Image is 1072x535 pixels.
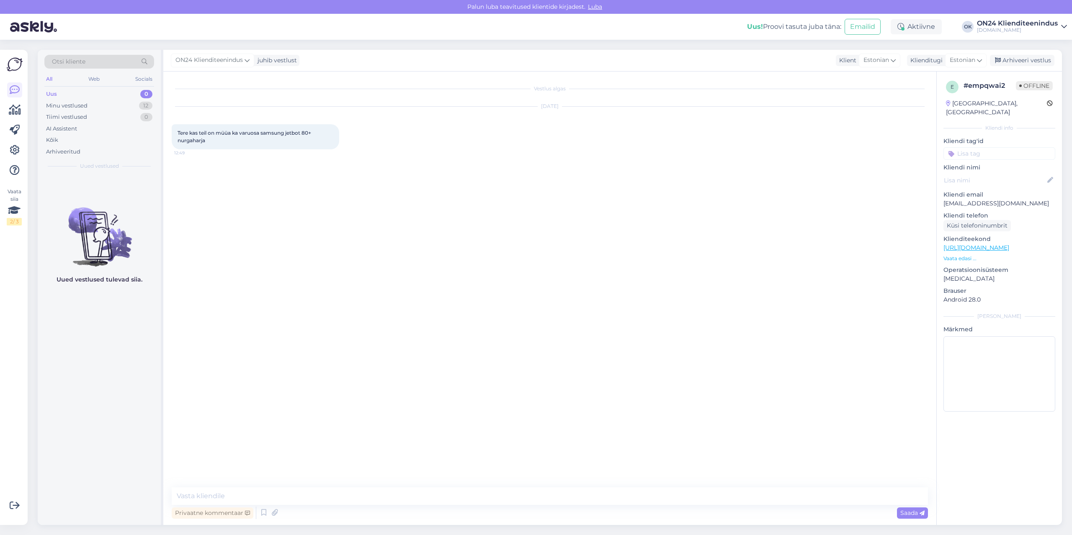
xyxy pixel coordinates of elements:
input: Lisa nimi [944,176,1046,185]
div: AI Assistent [46,125,77,133]
div: 2 / 3 [7,218,22,225]
span: Estonian [950,56,975,65]
p: Kliendi tag'id [943,137,1055,146]
p: Kliendi telefon [943,211,1055,220]
p: Kliendi nimi [943,163,1055,172]
div: juhib vestlust [254,56,297,65]
div: Klient [836,56,856,65]
p: Klienditeekond [943,235,1055,243]
div: Proovi tasuta juba täna: [747,22,841,32]
div: 12 [139,102,152,110]
p: Operatsioonisüsteem [943,266,1055,274]
span: Estonian [863,56,889,65]
span: Otsi kliente [52,57,85,66]
p: Android 28.0 [943,295,1055,304]
span: Luba [585,3,605,10]
a: [URL][DOMAIN_NAME] [943,244,1009,251]
div: Arhiveeritud [46,148,80,156]
div: Kõik [46,136,58,144]
div: Klienditugi [907,56,943,65]
div: Tiimi vestlused [46,113,87,121]
span: Offline [1016,81,1053,90]
a: ON24 Klienditeenindus[DOMAIN_NAME] [977,20,1067,33]
div: [PERSON_NAME] [943,312,1055,320]
div: 0 [140,90,152,98]
div: Kliendi info [943,124,1055,132]
p: [MEDICAL_DATA] [943,274,1055,283]
div: ON24 Klienditeenindus [977,20,1058,27]
div: Privaatne kommentaar [172,507,253,519]
div: OK [962,21,974,33]
div: Küsi telefoninumbrit [943,220,1011,231]
p: Uued vestlused tulevad siia. [57,275,142,284]
div: Aktiivne [891,19,942,34]
p: Vaata edasi ... [943,255,1055,262]
div: [GEOGRAPHIC_DATA], [GEOGRAPHIC_DATA] [946,99,1047,117]
span: Saada [900,509,925,517]
div: Minu vestlused [46,102,88,110]
div: Web [87,74,101,84]
input: Lisa tag [943,147,1055,160]
div: Uus [46,90,57,98]
div: All [44,74,54,84]
div: Socials [134,74,154,84]
button: Emailid [845,19,881,35]
div: Vestlus algas [172,85,928,92]
p: [EMAIL_ADDRESS][DOMAIN_NAME] [943,199,1055,208]
img: Askly Logo [7,56,23,72]
span: Tere kas teil on müüa ka varuosa samsung jetbot 80+ nurgaharja [178,130,312,143]
p: Brauser [943,287,1055,295]
div: # empqwai2 [964,81,1016,91]
div: [DATE] [172,102,928,110]
div: 0 [140,113,152,121]
div: Arhiveeri vestlus [990,55,1054,66]
span: ON24 Klienditeenindus [175,56,243,65]
div: Vaata siia [7,188,22,225]
span: e [951,84,954,90]
div: [DOMAIN_NAME] [977,27,1058,33]
b: Uus! [747,23,763,31]
span: Uued vestlused [80,162,119,170]
p: Märkmed [943,325,1055,334]
p: Kliendi email [943,190,1055,199]
span: 12:49 [174,150,206,156]
img: No chats [38,192,161,268]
